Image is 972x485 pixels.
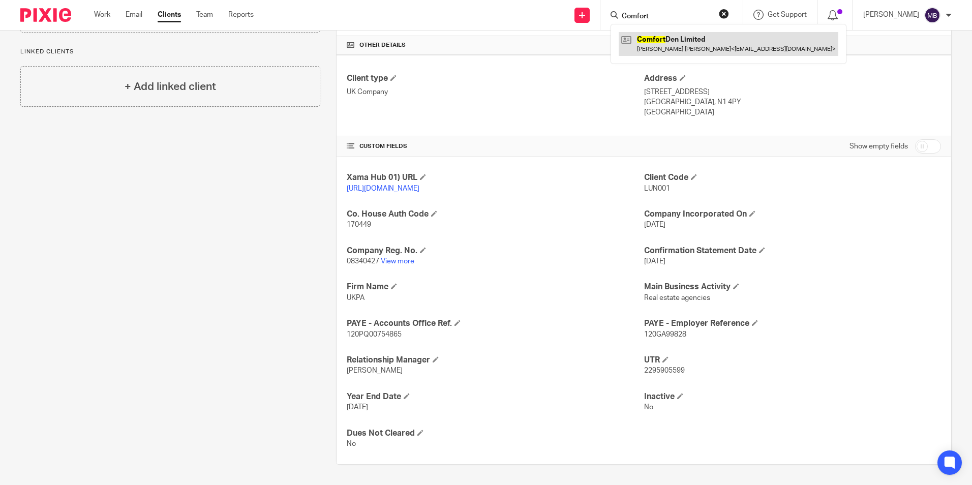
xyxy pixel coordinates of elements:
[20,8,71,22] img: Pixie
[347,355,644,366] h4: Relationship Manager
[381,258,414,265] a: View more
[158,10,181,20] a: Clients
[621,12,712,21] input: Search
[644,282,941,292] h4: Main Business Activity
[347,87,644,97] p: UK Company
[644,87,941,97] p: [STREET_ADDRESS]
[347,209,644,220] h4: Co. House Auth Code
[644,97,941,107] p: [GEOGRAPHIC_DATA], N1 4PY
[94,10,110,20] a: Work
[125,79,216,95] h4: + Add linked client
[863,10,919,20] p: [PERSON_NAME]
[644,404,653,411] span: No
[347,282,644,292] h4: Firm Name
[644,355,941,366] h4: UTR
[347,331,402,338] span: 120PQ00754865
[644,185,670,192] span: LUN001
[228,10,254,20] a: Reports
[347,246,644,256] h4: Company Reg. No.
[347,391,644,402] h4: Year End Date
[644,172,941,183] h4: Client Code
[644,73,941,84] h4: Address
[347,440,356,447] span: No
[644,391,941,402] h4: Inactive
[644,294,710,301] span: Real estate agencies
[20,48,320,56] p: Linked clients
[347,185,419,192] a: [URL][DOMAIN_NAME]
[644,221,665,228] span: [DATE]
[924,7,940,23] img: svg%3E
[347,142,644,150] h4: CUSTOM FIELDS
[347,73,644,84] h4: Client type
[719,9,729,19] button: Clear
[768,11,807,18] span: Get Support
[644,209,941,220] h4: Company Incorporated On
[644,318,941,329] h4: PAYE - Employer Reference
[347,428,644,439] h4: Dues Not Cleared
[644,246,941,256] h4: Confirmation Statement Date
[347,221,371,228] span: 170449
[196,10,213,20] a: Team
[644,331,686,338] span: 120GA99828
[347,404,368,411] span: [DATE]
[644,107,941,117] p: [GEOGRAPHIC_DATA]
[347,294,364,301] span: UKPA
[347,318,644,329] h4: PAYE - Accounts Office Ref.
[347,258,379,265] span: 08340427
[849,141,908,151] label: Show empty fields
[347,367,403,374] span: [PERSON_NAME]
[644,258,665,265] span: [DATE]
[359,41,406,49] span: Other details
[347,172,644,183] h4: Xama Hub 01) URL
[126,10,142,20] a: Email
[644,367,685,374] span: 2295905599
